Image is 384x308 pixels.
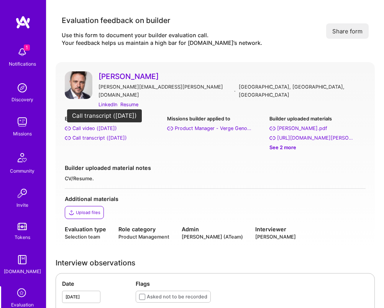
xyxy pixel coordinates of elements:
div: [PERSON_NAME][EMAIL_ADDRESS][PERSON_NAME][DOMAIN_NAME] [98,83,231,99]
div: Date [62,280,130,288]
i: Product Manager - Verge Genomics: Head of Product & AI / Technical Product Lead for AI Drug Disco... [167,125,173,132]
span: 1 [24,44,30,51]
a: [PERSON_NAME] [98,71,366,81]
div: Product Management [118,233,169,240]
div: Missions [13,130,32,138]
img: guide book [15,252,30,267]
img: User Avatar [65,71,92,99]
div: Builder uploaded material notes [65,164,366,172]
div: See 2 more [269,143,366,152]
div: Admin [182,225,243,233]
div: · [234,87,236,95]
div: Missions builder applied to [167,115,263,123]
div: Product Manager - Verge Genomics: Head of Product & AI / Technical Product Lead for AI Drug Disco... [175,124,251,132]
div: Interviewer [255,225,296,233]
div: Flags [136,280,368,288]
img: bell [15,44,30,60]
a: [URL][DOMAIN_NAME][PERSON_NAME] [269,134,366,142]
i: icon Upload2 [68,209,74,216]
img: teamwork [15,114,30,130]
div: Selection team [65,233,106,240]
div: Notifications [9,60,36,68]
div: Upload files [76,209,100,216]
div: https://apps.apple.com/us/developer/geoffrey-mccaleb/id890733513 [277,134,354,142]
div: [PERSON_NAME] (ATeam) [182,233,243,240]
a: Call video ([DATE]) [65,124,161,132]
i: icon SelectionTeam [15,286,30,301]
div: Geoffrey McCaleb.pdf [277,124,327,132]
div: Builder uploaded materials [269,115,366,123]
div: Community [10,167,34,175]
a: User Avatar [65,71,92,109]
img: Community [13,148,31,167]
div: Evaluation type [65,225,106,233]
div: Interview observations [56,259,375,267]
div: [PERSON_NAME] [255,233,296,240]
a: Call transcript ([DATE]) [65,134,161,142]
a: [PERSON_NAME].pdf [269,124,366,132]
div: [DOMAIN_NAME] [4,267,41,275]
div: Evaluation feedback on builder [62,15,262,25]
div: Tokens [15,233,30,241]
i: https://apps.apple.com/us/developer/geoffrey-mccaleb/id890733513 [269,135,276,141]
a: Product Manager - Verge Genomics: Head of Product & AI / Technical Product Lead for AI Drug Disco... [167,124,263,132]
div: CV/Resume. [65,175,366,182]
div: Evaluation call links [65,115,161,123]
div: Discovery [11,96,33,104]
i: Call transcript (Sep 08, 2025) [65,135,71,141]
div: Additional materials [65,195,366,203]
div: Call video (Sep 08, 2025) [72,124,117,132]
div: Use this form to document your builder evaluation call. Your feedback helps us maintain a high ba... [62,31,262,47]
div: [GEOGRAPHIC_DATA], [GEOGRAPHIC_DATA], [GEOGRAPHIC_DATA] [239,83,366,99]
div: Call transcript (Sep 08, 2025) [72,134,127,142]
img: tokens [18,223,27,230]
button: Share form [326,23,369,39]
img: logo [15,15,31,29]
div: Role category [118,225,169,233]
i: Geoffrey McCaleb.pdf [269,125,276,132]
a: Resume [120,100,138,109]
img: Invite [15,186,30,201]
a: LinkedIn [98,100,117,109]
i: Call video (Sep 08, 2025) [65,125,71,132]
div: Asked not to be recorded [147,293,207,301]
img: discovery [15,80,30,96]
div: Invite [16,201,28,209]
